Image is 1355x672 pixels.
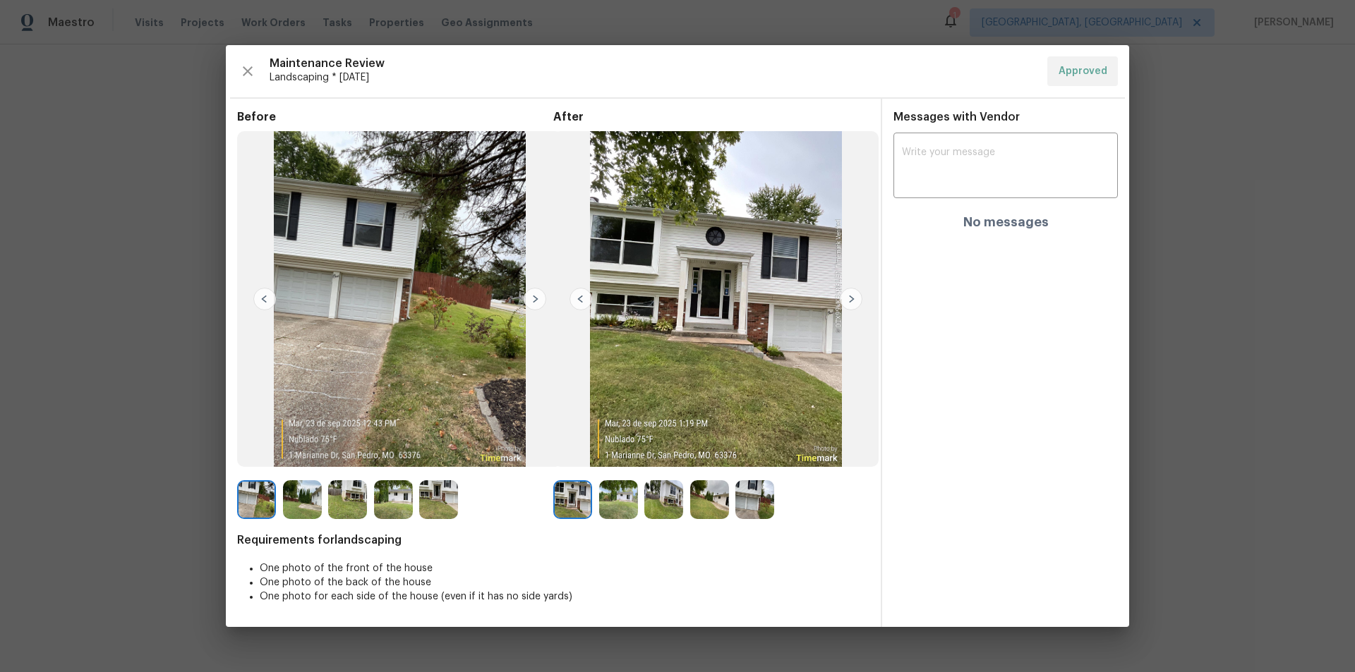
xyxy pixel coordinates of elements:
li: One photo of the back of the house [260,575,869,589]
img: right-chevron-button-url [840,288,862,310]
span: Maintenance Review [270,56,1036,71]
span: Messages with Vendor [893,111,1020,123]
img: right-chevron-button-url [524,288,546,310]
span: Requirements for landscaping [237,533,869,547]
span: Before [237,110,553,124]
span: Landscaping * [DATE] [270,71,1036,85]
img: left-chevron-button-url [253,288,276,310]
span: After [553,110,869,124]
li: One photo for each side of the house (even if it has no side yards) [260,589,869,604]
li: One photo of the front of the house [260,561,869,575]
img: left-chevron-button-url [570,288,592,310]
h4: No messages [963,215,1049,229]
